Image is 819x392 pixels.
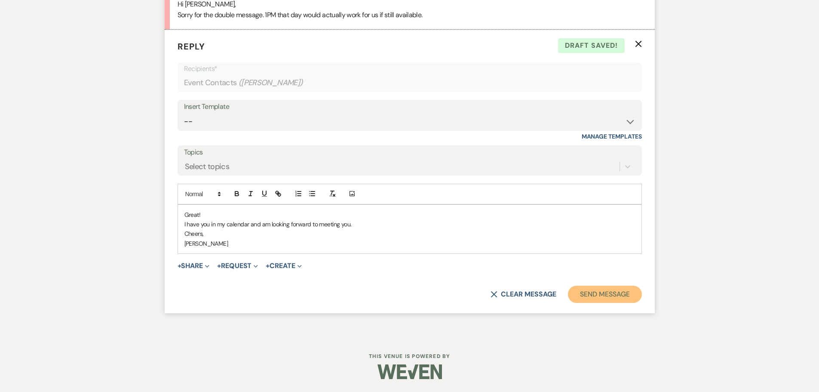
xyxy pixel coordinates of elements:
div: Select topics [185,161,230,173]
p: Great! [184,210,635,219]
span: Draft saved! [558,38,625,53]
a: Manage Templates [582,133,642,140]
button: Share [178,262,210,269]
p: Recipients* [184,63,635,74]
button: Create [266,262,301,269]
button: Clear message [491,291,556,298]
span: ( [PERSON_NAME] ) [239,77,303,89]
span: + [266,262,270,269]
p: Sorry for the double message. 1PM that day would actually work for us if still available. [178,9,642,21]
span: + [217,262,221,269]
div: Insert Template [184,101,635,113]
img: Weven Logo [377,357,442,387]
button: Send Message [568,286,641,303]
p: Cheers, [184,229,635,238]
label: Topics [184,146,635,159]
span: Reply [178,41,205,52]
button: Request [217,262,258,269]
p: I have you in my calendar and am looking forward to meeting you. [184,219,635,229]
div: Event Contacts [184,74,635,91]
p: [PERSON_NAME] [184,239,635,248]
span: + [178,262,181,269]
